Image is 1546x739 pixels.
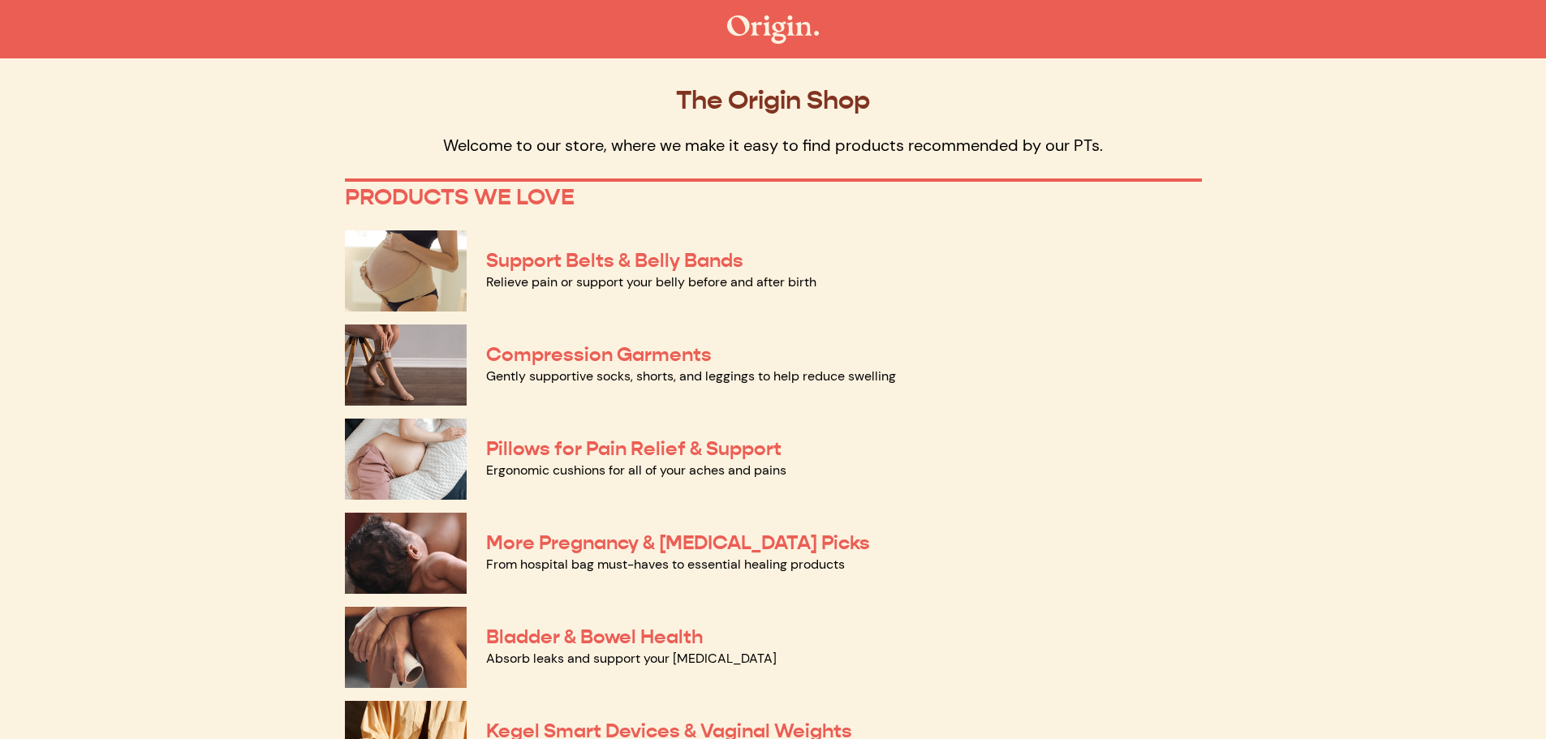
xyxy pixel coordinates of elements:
[345,513,467,594] img: More Pregnancy & Postpartum Picks
[486,367,896,385] a: Gently supportive socks, shorts, and leggings to help reduce swelling
[345,84,1202,115] p: The Origin Shop
[486,436,782,461] a: Pillows for Pain Relief & Support
[486,625,703,649] a: Bladder & Bowel Health
[486,462,786,479] a: Ergonomic cushions for all of your aches and pains
[345,135,1202,156] p: Welcome to our store, where we make it easy to find products recommended by our PTs.
[345,607,467,688] img: Bladder & Bowel Health
[486,248,743,273] a: Support Belts & Belly Bands
[727,15,819,44] img: The Origin Shop
[486,556,845,573] a: From hospital bag must-haves to essential healing products
[486,342,712,367] a: Compression Garments
[486,531,870,555] a: More Pregnancy & [MEDICAL_DATA] Picks
[486,273,816,290] a: Relieve pain or support your belly before and after birth
[345,183,1202,211] p: PRODUCTS WE LOVE
[345,324,467,406] img: Compression Garments
[486,650,777,667] a: Absorb leaks and support your [MEDICAL_DATA]
[345,419,467,500] img: Pillows for Pain Relief & Support
[345,230,467,311] img: Support Belts & Belly Bands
